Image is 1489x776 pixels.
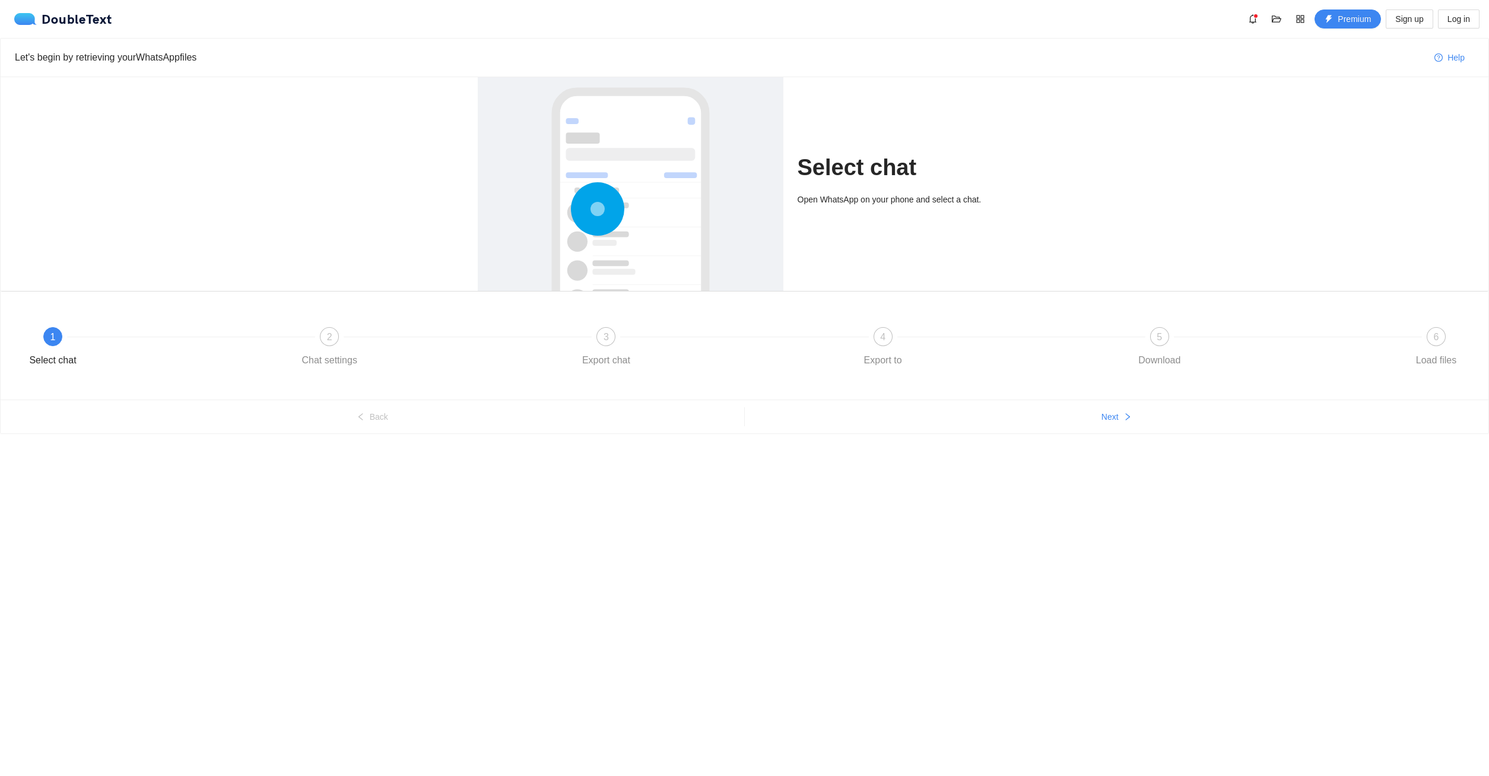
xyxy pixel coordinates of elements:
[295,327,572,370] div: 2Chat settings
[14,13,112,25] a: logoDoubleText
[1315,9,1381,28] button: thunderboltPremium
[798,154,1012,182] h1: Select chat
[1447,51,1465,64] span: Help
[798,193,1012,206] div: Open WhatsApp on your phone and select a chat.
[1,407,744,426] button: leftBack
[1291,14,1309,24] span: appstore
[302,351,357,370] div: Chat settings
[1434,332,1439,342] span: 6
[18,327,295,370] div: 1Select chat
[14,13,112,25] div: DoubleText
[1416,351,1457,370] div: Load files
[849,327,1125,370] div: 4Export to
[1395,12,1423,26] span: Sign up
[582,351,630,370] div: Export chat
[1338,12,1371,26] span: Premium
[604,332,609,342] span: 3
[1402,327,1471,370] div: 6Load files
[29,351,76,370] div: Select chat
[14,13,42,25] img: logo
[1291,9,1310,28] button: appstore
[1267,9,1286,28] button: folder-open
[1386,9,1433,28] button: Sign up
[1243,9,1262,28] button: bell
[745,407,1489,426] button: Nextright
[1268,14,1285,24] span: folder-open
[1438,9,1480,28] button: Log in
[1325,15,1333,24] span: thunderbolt
[15,50,1425,65] div: Let's begin by retrieving your WhatsApp files
[1447,12,1470,26] span: Log in
[864,351,902,370] div: Export to
[1244,14,1262,24] span: bell
[1157,332,1162,342] span: 5
[572,327,848,370] div: 3Export chat
[1138,351,1180,370] div: Download
[1101,410,1119,423] span: Next
[1425,48,1474,67] button: question-circleHelp
[1434,53,1443,63] span: question-circle
[880,332,885,342] span: 4
[327,332,332,342] span: 2
[50,332,56,342] span: 1
[1125,327,1402,370] div: 5Download
[1123,413,1132,422] span: right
